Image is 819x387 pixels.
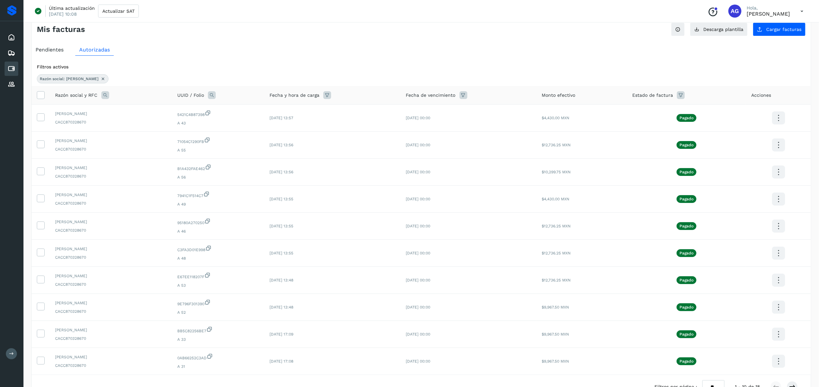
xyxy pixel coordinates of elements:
span: 71054C1290FB [177,137,259,145]
div: Embarques [5,46,18,60]
span: [DATE] 00:00 [406,359,431,364]
span: A 49 [177,201,259,207]
span: CACC870328670 [55,119,167,125]
span: [PERSON_NAME] [55,138,167,144]
span: BB5C82256BE7 [177,326,259,334]
span: A 46 [177,228,259,234]
span: [PERSON_NAME] [55,300,167,306]
span: [PERSON_NAME] [55,165,167,171]
h4: Mis facturas [37,25,85,34]
span: CACC870328670 [55,254,167,260]
span: $12,736.25 MXN [542,224,571,228]
p: Hola, [747,5,790,11]
span: [PERSON_NAME] [55,111,167,117]
p: Pagado [680,143,694,147]
span: 7941C1F514C7 [177,191,259,199]
span: [DATE] 13:56 [270,170,293,174]
p: Pagado [680,332,694,337]
span: CACC870328670 [55,308,167,314]
div: Filtros activos [37,64,806,70]
span: 5421C4B87398 [177,110,259,118]
span: CACC870328670 [55,363,167,368]
span: Cargar facturas [766,27,801,32]
button: Descarga plantilla [690,22,748,36]
p: Pagado [680,251,694,255]
div: Inicio [5,30,18,45]
p: Pagado [680,170,694,174]
p: Pagado [680,278,694,282]
span: $4,430.00 MXN [542,116,569,120]
span: Actualizar SAT [102,9,135,13]
span: CACC870328670 [55,173,167,179]
span: [DATE] 13:48 [270,278,293,282]
div: Cuentas por pagar [5,62,18,76]
button: Cargar facturas [753,22,806,36]
span: $9,967.50 MXN [542,305,569,309]
span: A 33 [177,337,259,342]
span: [DATE] 13:56 [270,143,293,147]
p: Pagado [680,197,694,201]
span: Razón social y RFC [55,92,97,99]
span: [DATE] 00:00 [406,278,431,282]
div: Proveedores [5,77,18,92]
p: Pagado [680,305,694,309]
span: B1A432FAE462 [177,164,259,172]
span: A 43 [177,120,259,126]
span: CACC870328670 [55,281,167,287]
p: Pagado [680,359,694,364]
span: Acciones [751,92,771,99]
span: A 55 [177,147,259,153]
span: [PERSON_NAME] [55,219,167,225]
button: Actualizar SAT [98,5,139,18]
span: CACC870328670 [55,336,167,341]
span: [DATE] 13:48 [270,305,293,309]
span: UUID / Folio [177,92,204,99]
span: E67EE118207F [177,272,259,280]
span: [DATE] 17:09 [270,332,293,337]
span: [PERSON_NAME] [55,354,167,360]
div: Razón social: CARLOS CARDIEL [37,74,109,83]
span: $9,967.50 MXN [542,332,569,337]
span: [DATE] 00:00 [406,116,431,120]
span: $12,736.25 MXN [542,251,571,255]
span: 95180A270250 [177,218,259,226]
span: [PERSON_NAME] [55,327,167,333]
span: A 53 [177,282,259,288]
p: Pagado [680,224,694,228]
span: Autorizadas [79,47,110,53]
span: 9E796F301390 [177,299,259,307]
span: $9,967.50 MXN [542,359,569,364]
p: Pagado [680,116,694,120]
span: Descarga plantilla [703,27,743,32]
span: Fecha y hora de carga [270,92,319,99]
span: Estado de factura [632,92,673,99]
span: [PERSON_NAME] [55,246,167,252]
span: [DATE] 00:00 [406,224,431,228]
span: [DATE] 13:55 [270,224,293,228]
p: Última actualización [49,5,95,11]
span: [PERSON_NAME] [55,273,167,279]
span: $10,299.75 MXN [542,170,571,174]
span: CACC870328670 [55,200,167,206]
span: A 56 [177,174,259,180]
span: CACC870328670 [55,146,167,152]
span: Fecha de vencimiento [406,92,456,99]
span: [DATE] 13:55 [270,197,293,201]
span: [DATE] 00:00 [406,170,431,174]
span: [DATE] 17:08 [270,359,293,364]
span: [DATE] 13:57 [270,116,293,120]
p: Abigail Gonzalez Leon [747,11,790,17]
span: Razón social: [PERSON_NAME] [40,76,98,82]
span: $12,736.25 MXN [542,278,571,282]
span: A 31 [177,364,259,369]
span: Monto efectivo [542,92,575,99]
span: C3FA3D01E998 [177,245,259,253]
span: A 48 [177,255,259,261]
span: CACC870328670 [55,227,167,233]
span: [DATE] 00:00 [406,197,431,201]
span: $4,430.00 MXN [542,197,569,201]
span: [DATE] 13:55 [270,251,293,255]
span: [DATE] 00:00 [406,143,431,147]
span: A 52 [177,309,259,315]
